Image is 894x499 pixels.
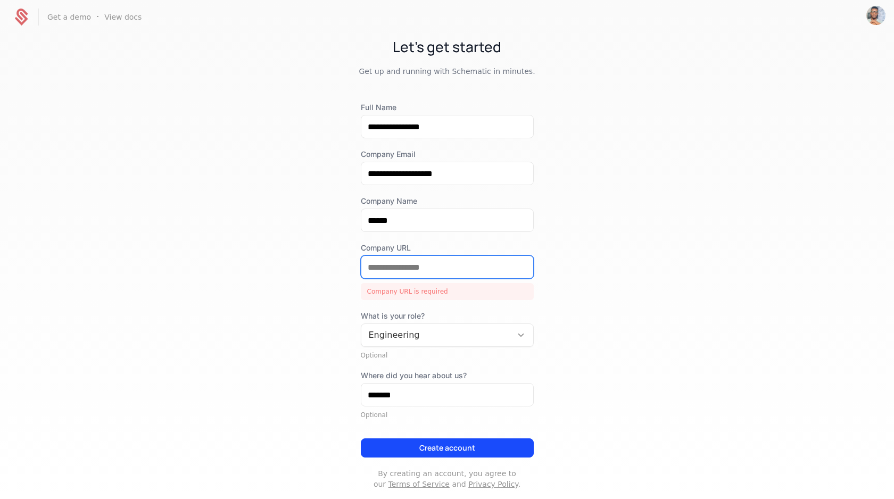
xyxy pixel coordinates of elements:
[361,102,534,113] label: Full Name
[388,480,450,488] a: Terms of Service
[361,243,534,253] label: Company URL
[96,11,99,23] span: ·
[468,480,518,488] a: Privacy Policy
[361,370,534,381] label: Where did you hear about us?
[361,149,534,160] label: Company Email
[361,351,534,360] div: Optional
[866,6,885,25] img: Oluwatobiloba Amoo-Sobayo
[361,196,534,206] label: Company Name
[47,12,91,22] a: Get a demo
[104,12,142,22] a: View docs
[866,6,885,25] button: Open user button
[361,438,534,458] button: Create account
[361,411,534,419] div: Optional
[361,468,534,489] p: By creating an account, you agree to our and .
[361,283,534,300] div: Company URL is required
[361,311,534,321] span: What is your role?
